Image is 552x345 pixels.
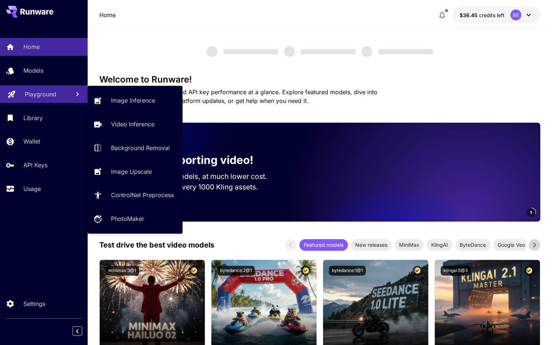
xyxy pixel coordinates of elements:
[493,241,529,249] span: Google Veo
[88,92,183,110] a: Image Inference
[460,11,505,19] div: $36.45257
[329,266,366,276] button: bytedance:1@1
[111,182,281,192] p: Save up to $500 for every 1000 Kling assets.
[111,167,152,176] p: Image Upscale
[23,161,47,169] p: API Keys
[441,266,471,276] button: klingai:5@3
[99,74,540,85] h3: Welcome to Runware!
[299,241,348,249] span: Featured models
[99,11,116,19] nav: breadcrumb
[88,139,183,157] a: Background Removal
[413,266,422,276] button: Certified Model – Vetted for best performance and includes a commercial license.
[73,326,82,336] button: Collapse sidebar
[25,90,56,99] p: Playground
[460,12,479,18] span: $36.45
[452,7,540,23] button: $36.45257
[106,266,139,276] button: minimax:3@1
[131,152,253,168] p: Now supporting video!
[301,266,311,276] button: Certified Model – Vetted for best performance and includes a commercial license.
[111,96,155,105] p: Image Inference
[395,241,424,249] span: MiniMax
[99,11,116,19] p: Home
[530,210,532,215] span: 5
[510,9,521,20] div: BE
[351,241,392,249] span: New releases
[23,137,40,146] p: Wallet
[99,239,214,250] p: Test drive the best video models
[111,171,281,182] p: Run the best video models, at much lower cost.
[23,299,45,308] p: Settings
[23,184,41,193] p: Usage
[427,241,452,249] span: KlingAI
[455,241,490,249] span: ByteDance
[88,210,183,228] a: PhotoMaker
[23,114,43,122] p: Library
[111,143,170,152] p: Background Removal
[88,186,183,204] a: ControlNet Preprocess
[88,162,183,180] a: Image Upscale
[524,266,534,276] button: Certified Model – Vetted for best performance and includes a commercial license.
[189,266,199,276] button: Certified Model – Vetted for best performance and includes a commercial license.
[111,214,144,223] p: PhotoMaker
[23,42,40,51] p: Home
[78,325,88,338] div: Collapse sidebar
[99,88,377,104] span: Check out your usage stats and API key performance at a glance. Explore featured models, dive int...
[88,115,183,133] a: Video Inference
[111,191,174,199] p: ControlNet Preprocess
[23,66,43,75] p: Models
[111,120,154,129] p: Video Inference
[479,12,505,18] span: credits left
[217,266,255,276] button: bytedance:2@1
